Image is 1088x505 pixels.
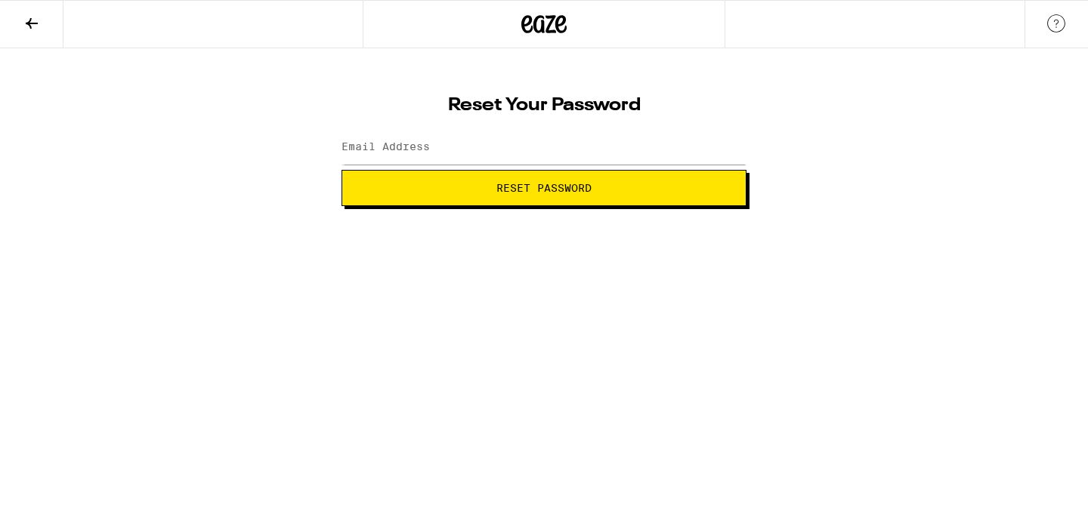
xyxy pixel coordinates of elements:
[496,183,592,193] span: Reset Password
[342,97,746,115] h1: Reset Your Password
[342,131,746,165] input: Email Address
[342,170,746,206] button: Reset Password
[9,11,109,23] span: Hi. Need any help?
[342,140,430,152] label: Email Address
